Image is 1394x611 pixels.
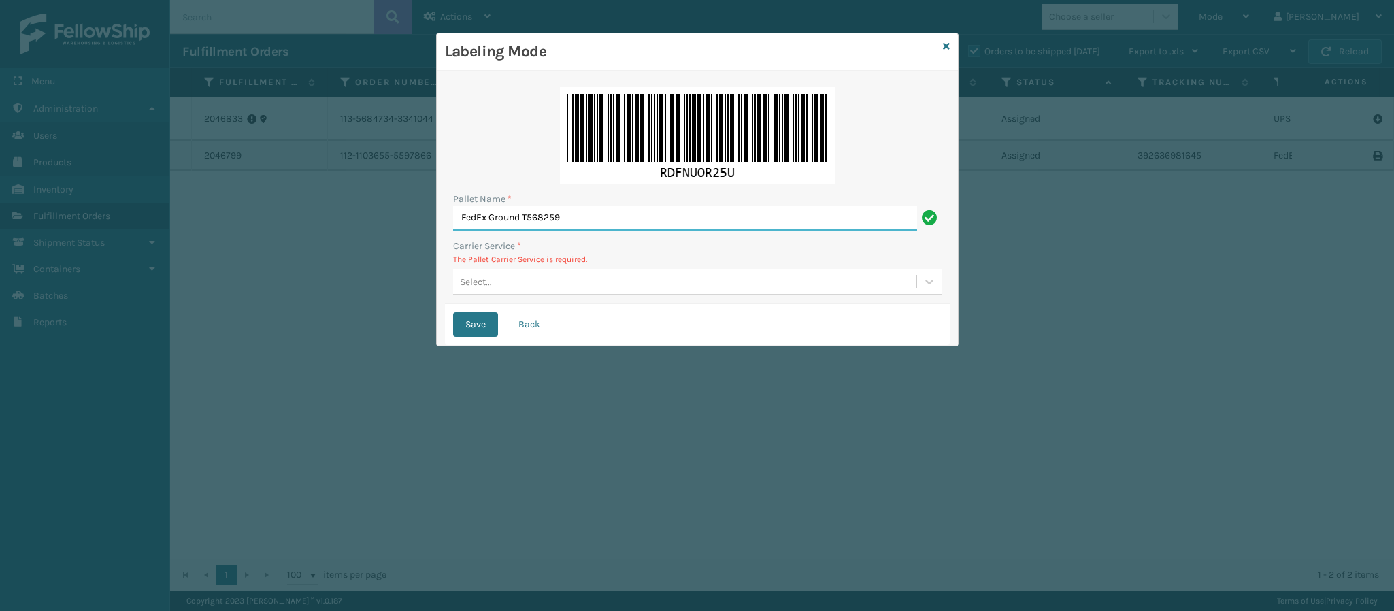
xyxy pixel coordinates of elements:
button: Save [453,312,498,337]
button: Back [506,312,552,337]
p: The Pallet Carrier Service is required. [453,253,942,265]
label: Carrier Service [453,239,521,253]
h3: Labeling Mode [445,42,937,62]
div: Select... [460,275,492,289]
label: Pallet Name [453,192,512,206]
img: UoBISAEJiVCPwPbqAn6Tc4jGMAAAAASUVORK5CYII= [560,87,835,184]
